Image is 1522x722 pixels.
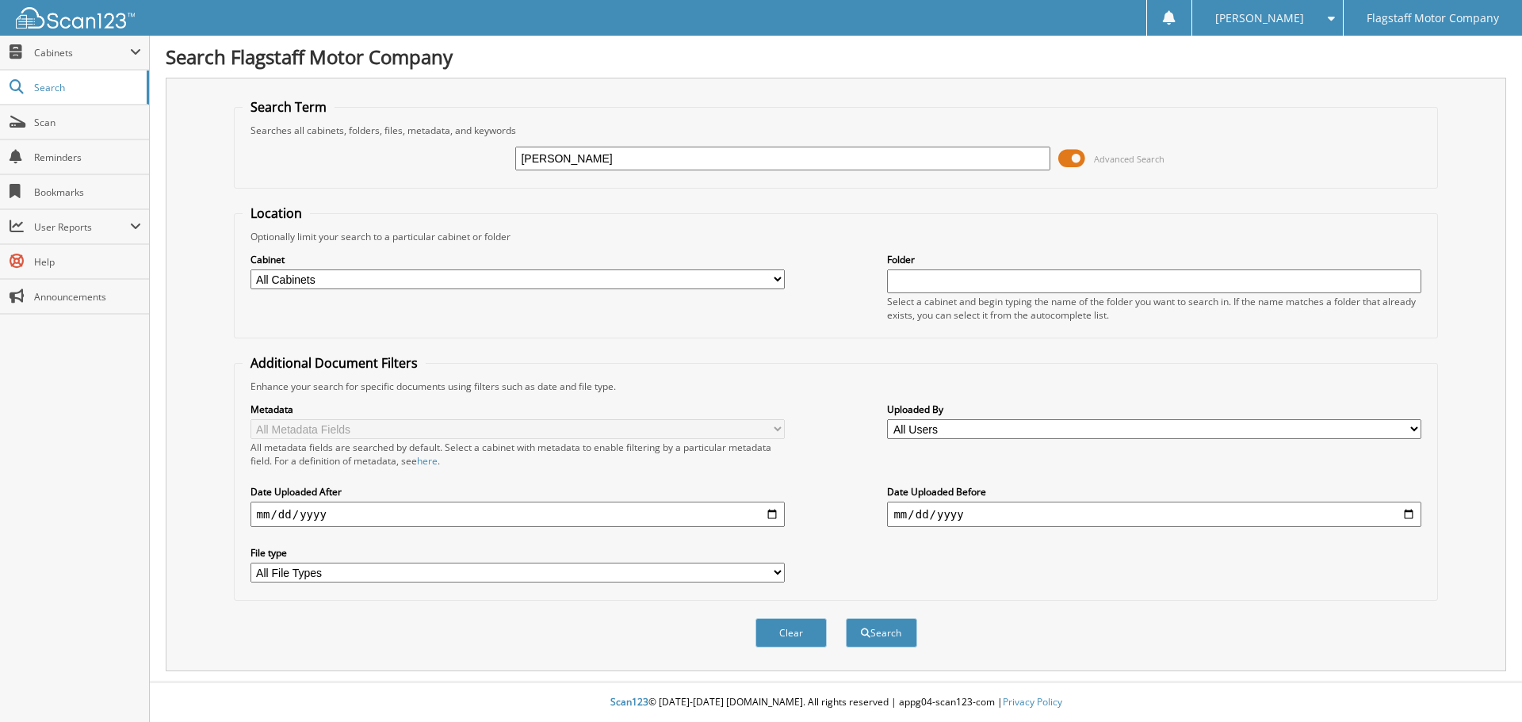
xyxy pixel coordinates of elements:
[243,380,1430,393] div: Enhance your search for specific documents using filters such as date and file type.
[34,255,141,269] span: Help
[250,253,785,266] label: Cabinet
[34,81,139,94] span: Search
[34,46,130,59] span: Cabinets
[887,253,1421,266] label: Folder
[243,204,310,222] legend: Location
[417,454,438,468] a: here
[250,403,785,416] label: Metadata
[34,220,130,234] span: User Reports
[243,124,1430,137] div: Searches all cabinets, folders, files, metadata, and keywords
[34,185,141,199] span: Bookmarks
[243,230,1430,243] div: Optionally limit your search to a particular cabinet or folder
[1443,646,1522,722] iframe: Chat Widget
[1367,13,1499,23] span: Flagstaff Motor Company
[150,683,1522,722] div: © [DATE]-[DATE] [DOMAIN_NAME]. All rights reserved | appg04-scan123-com |
[34,116,141,129] span: Scan
[887,295,1421,322] div: Select a cabinet and begin typing the name of the folder you want to search in. If the name match...
[1215,13,1304,23] span: [PERSON_NAME]
[887,403,1421,416] label: Uploaded By
[250,485,785,499] label: Date Uploaded After
[34,290,141,304] span: Announcements
[243,98,335,116] legend: Search Term
[887,502,1421,527] input: end
[16,7,135,29] img: scan123-logo-white.svg
[1003,695,1062,709] a: Privacy Policy
[166,44,1506,70] h1: Search Flagstaff Motor Company
[250,441,785,468] div: All metadata fields are searched by default. Select a cabinet with metadata to enable filtering b...
[250,502,785,527] input: start
[846,618,917,648] button: Search
[610,695,648,709] span: Scan123
[243,354,426,372] legend: Additional Document Filters
[34,151,141,164] span: Reminders
[755,618,827,648] button: Clear
[887,485,1421,499] label: Date Uploaded Before
[250,546,785,560] label: File type
[1094,153,1164,165] span: Advanced Search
